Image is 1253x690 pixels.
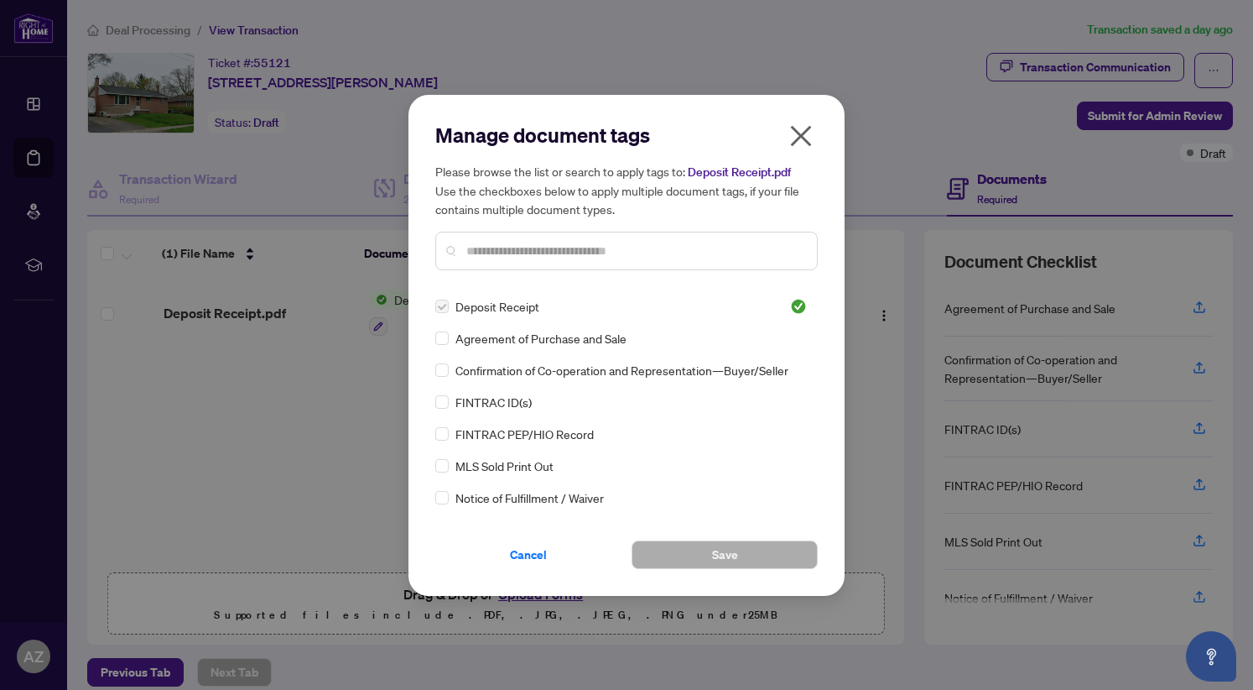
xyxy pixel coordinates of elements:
span: Approved [790,298,807,315]
span: Confirmation of Co-operation and Representation—Buyer/Seller [455,361,788,379]
button: Open asap [1186,631,1236,682]
button: Cancel [435,541,621,569]
span: FINTRAC ID(s) [455,393,532,411]
img: status [790,298,807,315]
span: Agreement of Purchase and Sale [455,329,626,348]
span: Notice of Fulfillment / Waiver [455,489,604,507]
span: MLS Sold Print Out [455,457,554,475]
span: close [788,123,814,149]
span: Cancel [510,541,547,568]
span: Deposit Receipt [455,297,539,316]
h5: Please browse the list or search to apply tags to: Use the checkboxes below to apply multiple doc... [435,162,818,218]
h2: Manage document tags [435,122,818,149]
span: Deposit Receipt.pdf [688,165,791,180]
button: Save [632,541,818,569]
span: FINTRAC PEP/HIO Record [455,425,594,443]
